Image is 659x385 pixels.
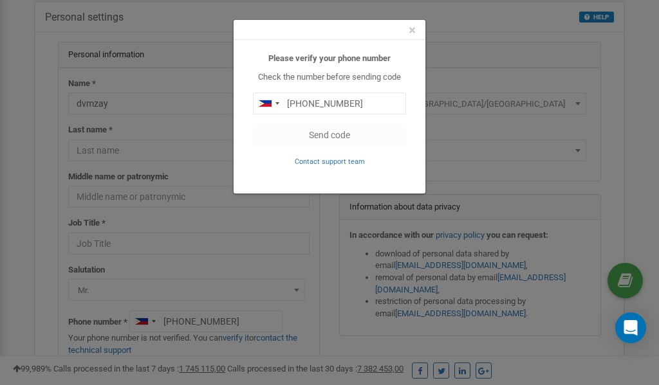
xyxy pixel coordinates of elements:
[295,157,365,166] small: Contact support team
[268,53,391,63] b: Please verify your phone number
[253,124,406,146] button: Send code
[409,24,416,37] button: Close
[253,71,406,84] p: Check the number before sending code
[254,93,283,114] div: Telephone country code
[295,156,365,166] a: Contact support team
[409,22,416,38] span: ×
[253,93,406,114] input: 0905 123 4567
[615,312,646,343] div: Open Intercom Messenger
